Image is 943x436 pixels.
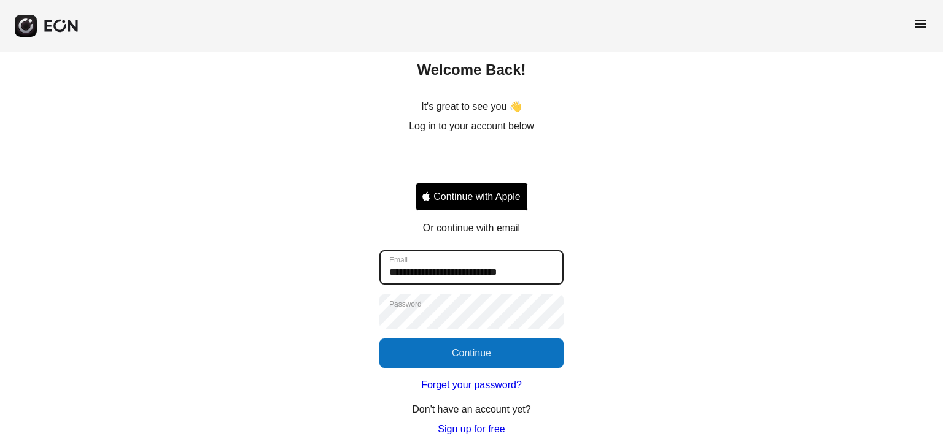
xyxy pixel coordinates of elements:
p: Log in to your account below [409,119,534,134]
p: Don't have an account yet? [412,402,530,417]
h2: Welcome Back! [417,60,526,80]
span: menu [914,17,928,31]
p: Or continue with email [423,221,520,235]
button: Signin with apple ID [416,183,528,211]
label: Email [389,255,408,265]
button: Continue [379,338,564,368]
p: It's great to see you 👋 [421,99,522,114]
label: Password [389,299,422,309]
iframe: Sign in with Google Button [409,147,534,174]
a: Forget your password? [421,378,522,392]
